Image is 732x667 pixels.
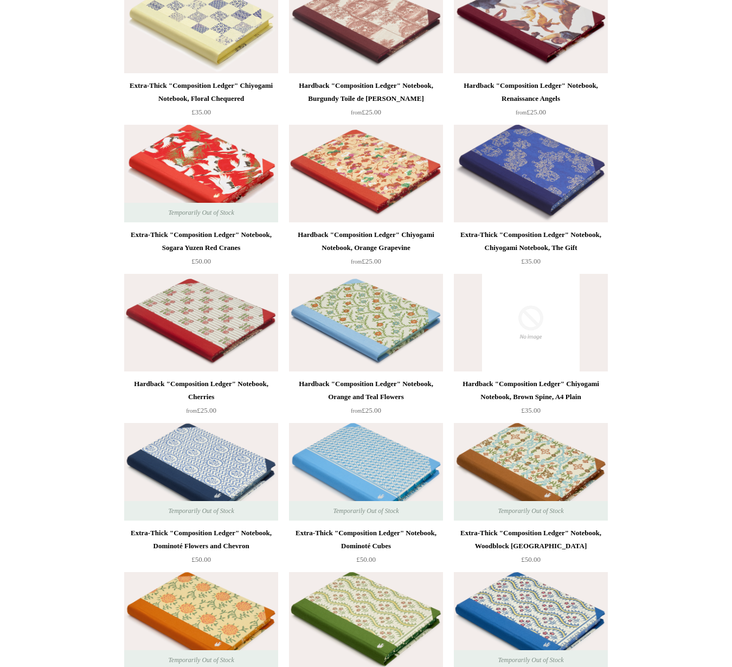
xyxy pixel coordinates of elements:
img: Extra-Thick "Composition Ledger" Notebook, Dominoté Cubes [289,423,443,521]
a: Extra-Thick "Composition Ledger" Notebook, Dominoté Flowers and Chevron Extra-Thick "Composition ... [124,423,278,521]
a: Hardback "Composition Ledger" Chiyogami Notebook, Orange Grapevine from£25.00 [289,228,443,273]
div: Hardback "Composition Ledger" Notebook, Burgundy Toile de [PERSON_NAME] [292,79,440,105]
img: Extra-Thick "Composition Ledger" Notebook, Sogara Yuzen Red Cranes [124,125,278,222]
a: Hardback "Composition Ledger" Chiyogami Notebook, Brown Spine, A4 Plain £35.00 [454,377,608,422]
a: Extra-Thick "Composition Ledger" Notebook, Dominoté Cubes £50.00 [289,527,443,571]
div: Extra-Thick "Composition Ledger" Chiyogami Notebook, Floral Chequered [127,79,275,105]
span: from [351,110,362,116]
div: Hardback "Composition Ledger" Chiyogami Notebook, Brown Spine, A4 Plain [457,377,605,403]
a: Extra-Thick "Composition Ledger" Notebook, Woodblock Piedmont Extra-Thick "Composition Ledger" No... [454,423,608,521]
span: from [351,408,362,414]
div: Extra-Thick "Composition Ledger" Notebook, Dominoté Cubes [292,527,440,553]
a: Extra-Thick "Composition Ledger" Chiyogami Notebook, Floral Chequered £35.00 [124,79,278,124]
div: Hardback "Composition Ledger" Chiyogami Notebook, Orange Grapevine [292,228,440,254]
a: Hardback "Composition Ledger" Chiyogami Notebook, Orange Grapevine Hardback "Composition Ledger" ... [289,125,443,222]
span: £50.00 [356,555,376,563]
div: Hardback "Composition Ledger" Notebook, Cherries [127,377,275,403]
div: Extra-Thick "Composition Ledger" Notebook, Sogara Yuzen Red Cranes [127,228,275,254]
a: Extra-Thick "Composition Ledger" Notebook, Dominoté Flowers and Chevron £50.00 [124,527,278,571]
span: from [516,110,526,116]
span: from [186,408,197,414]
span: £35.00 [521,257,541,265]
a: Hardback "Composition Ledger" Notebook, Cherries from£25.00 [124,377,278,422]
img: Extra-Thick "Composition Ledger" Notebook, Dominoté Flowers and Chevron [124,423,278,521]
span: £25.00 [351,108,381,116]
a: Extra-Thick "Composition Ledger" Notebook, Dominoté Cubes Extra-Thick "Composition Ledger" Notebo... [289,423,443,521]
span: £50.00 [191,555,211,563]
span: £25.00 [186,406,216,414]
a: Extra-Thick "Composition Ledger" Notebook, Chiyogami Notebook, The Gift Extra-Thick "Composition ... [454,125,608,222]
a: Extra-Thick "Composition Ledger" Notebook, Chiyogami Notebook, The Gift £35.00 [454,228,608,273]
span: £35.00 [521,406,541,414]
span: Temporarily Out of Stock [157,501,245,521]
img: Extra-Thick "Composition Ledger" Notebook, Woodblock Piedmont [454,423,608,521]
span: from [351,259,362,265]
span: £25.00 [351,406,381,414]
div: Extra-Thick "Composition Ledger" Notebook, Chiyogami Notebook, The Gift [457,228,605,254]
a: Extra-Thick "Composition Ledger" Notebook, Woodblock [GEOGRAPHIC_DATA] £50.00 [454,527,608,571]
span: £50.00 [191,257,211,265]
img: Hardback "Composition Ledger" Chiyogami Notebook, Orange Grapevine [289,125,443,222]
span: £25.00 [351,257,381,265]
div: Hardback "Composition Ledger" Notebook, Renaissance Angels [457,79,605,105]
span: Temporarily Out of Stock [322,501,409,521]
div: Hardback "Composition Ledger" Notebook, Orange and Teal Flowers [292,377,440,403]
a: Extra-Thick "Composition Ledger" Notebook, Sogara Yuzen Red Cranes £50.00 [124,228,278,273]
img: no-image-2048-a2addb12_grande.gif [454,274,608,371]
img: Hardback "Composition Ledger" Notebook, Cherries [124,274,278,371]
img: Hardback "Composition Ledger" Notebook, Orange and Teal Flowers [289,274,443,371]
span: Temporarily Out of Stock [157,203,245,222]
a: Hardback "Composition Ledger" Notebook, Orange and Teal Flowers from£25.00 [289,377,443,422]
div: Extra-Thick "Composition Ledger" Notebook, Woodblock [GEOGRAPHIC_DATA] [457,527,605,553]
a: Hardback "Composition Ledger" Notebook, Orange and Teal Flowers Hardback "Composition Ledger" Not... [289,274,443,371]
span: £50.00 [521,555,541,563]
a: Hardback "Composition Ledger" Notebook, Renaissance Angels from£25.00 [454,79,608,124]
span: Temporarily Out of Stock [487,501,574,521]
a: Extra-Thick "Composition Ledger" Notebook, Sogara Yuzen Red Cranes Extra-Thick "Composition Ledge... [124,125,278,222]
span: £25.00 [516,108,546,116]
div: Extra-Thick "Composition Ledger" Notebook, Dominoté Flowers and Chevron [127,527,275,553]
a: Hardback "Composition Ledger" Notebook, Burgundy Toile de [PERSON_NAME] from£25.00 [289,79,443,124]
span: £35.00 [191,108,211,116]
img: Extra-Thick "Composition Ledger" Notebook, Chiyogami Notebook, The Gift [454,125,608,222]
a: Hardback "Composition Ledger" Notebook, Cherries Hardback "Composition Ledger" Notebook, Cherries [124,274,278,371]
